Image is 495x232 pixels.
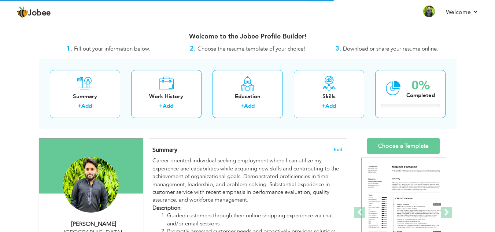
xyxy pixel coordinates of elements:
[28,9,51,17] span: Jobee
[137,93,196,100] div: Work History
[343,45,438,52] span: Download or share your resume online.
[163,102,173,110] a: Add
[63,157,119,213] img: Hassan Khalid
[367,138,440,154] a: Choose a Template
[81,102,92,110] a: Add
[446,8,479,16] a: Welcome
[300,93,358,100] div: Skills
[197,45,306,52] span: Choose the resume template of your choice!
[218,93,277,100] div: Education
[152,146,342,154] h4: Adding a summary is a quick and easy way to highlight your experience and interests.
[78,102,81,110] label: +
[74,45,150,52] span: Fill out your information below.
[39,33,457,40] h3: Welcome to the Jobee Profile Builder!
[406,80,435,92] div: 0%
[423,5,435,17] img: Profile Img
[322,102,325,110] label: +
[167,212,342,228] li: Guided customers through their online shopping experience via chat and/or email sessions.
[334,147,343,152] span: Edit
[406,92,435,99] div: Completed
[45,220,143,228] div: [PERSON_NAME]
[152,204,182,211] strong: Description:
[16,6,51,18] a: Jobee
[240,102,244,110] label: +
[159,102,163,110] label: +
[66,44,72,53] strong: 1.
[56,93,114,100] div: Summary
[152,146,177,154] span: Summary
[325,102,336,110] a: Add
[244,102,255,110] a: Add
[190,44,196,53] strong: 2.
[16,6,28,18] img: jobee.io
[335,44,341,53] strong: 3.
